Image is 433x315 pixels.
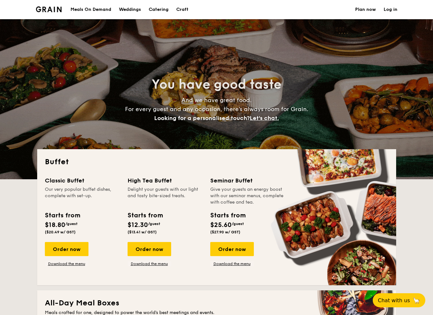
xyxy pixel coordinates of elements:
span: /guest [65,222,78,226]
div: Order now [45,242,88,256]
span: /guest [232,222,244,226]
div: Seminar Buffet [210,176,285,185]
div: Starts from [210,211,245,220]
a: Download the menu [210,261,254,266]
div: Starts from [45,211,80,220]
div: High Tea Buffet [128,176,203,185]
div: Our very popular buffet dishes, complete with set-up. [45,186,120,206]
span: And we have great food. For every guest and any occasion, there’s always room for Grain. [125,97,308,122]
button: Chat with us🦙 [373,293,425,307]
span: /guest [148,222,160,226]
span: $12.30 [128,221,148,229]
span: $25.60 [210,221,232,229]
a: Download the menu [128,261,171,266]
div: Order now [210,242,254,256]
div: Classic Buffet [45,176,120,185]
span: Let's chat. [250,115,279,122]
h2: All-Day Meal Boxes [45,298,388,308]
span: ($27.90 w/ GST) [210,230,240,234]
span: ($13.41 w/ GST) [128,230,157,234]
div: Starts from [128,211,162,220]
span: Chat with us [378,297,410,303]
div: Give your guests an energy boost with our seminar menus, complete with coffee and tea. [210,186,285,206]
span: 🦙 [412,297,420,304]
span: $18.80 [45,221,65,229]
span: You have good taste [152,77,281,92]
a: Download the menu [45,261,88,266]
span: ($20.49 w/ GST) [45,230,76,234]
h2: Buffet [45,157,388,167]
span: Looking for a personalised touch? [154,115,250,122]
img: Grain [36,6,62,12]
div: Order now [128,242,171,256]
div: Delight your guests with our light and tasty bite-sized treats. [128,186,203,206]
a: Logotype [36,6,62,12]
